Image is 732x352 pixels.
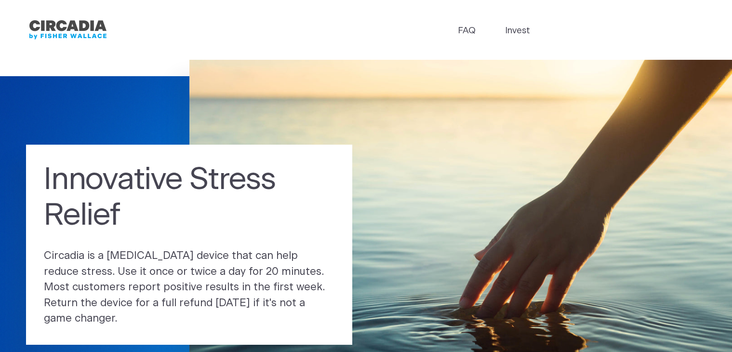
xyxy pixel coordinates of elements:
[29,18,106,42] a: Circadia
[458,24,476,38] a: FAQ
[505,24,530,38] a: Invest
[29,18,106,42] img: circadia_bfw.png
[44,162,334,233] h1: Innovative Stress Relief
[44,248,334,327] p: Circadia is a [MEDICAL_DATA] device that can help reduce stress. Use it once or twice a day for 2...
